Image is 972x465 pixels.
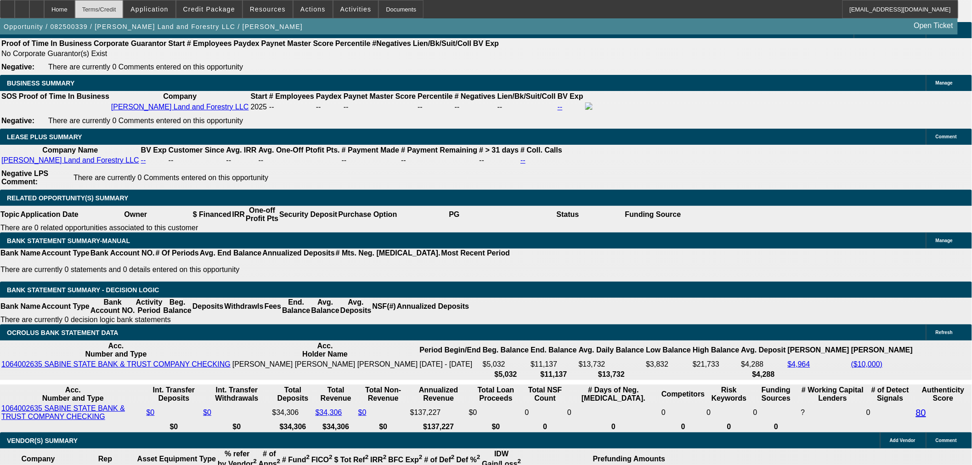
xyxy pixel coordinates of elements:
[910,18,957,34] a: Open Ticket
[90,298,136,315] th: Bank Account NO.
[518,458,521,465] sup: 2
[625,206,682,223] th: Funding Source
[48,117,243,125] span: There are currently 0 Comments entered on this opportunity
[851,341,913,359] th: [PERSON_NAME]
[567,404,660,421] td: 0
[1,341,231,359] th: Acc. Number and Type
[22,455,55,463] b: Company
[890,438,915,443] span: Add Vendor
[1,386,145,403] th: Acc. Number and Type
[0,266,510,274] p: There are currently 0 statements and 0 details entered on this opportunity
[530,360,577,369] td: $11,137
[936,80,953,85] span: Manage
[262,249,335,258] th: Annualized Deposits
[264,298,282,315] th: Fees
[146,422,202,431] th: $0
[315,386,357,403] th: Total Revenue
[936,134,957,139] span: Comment
[335,249,441,258] th: # Mts. Neg. [MEDICAL_DATA].
[520,156,526,164] a: --
[801,408,805,416] span: Refresh to pull Number of Working Capital Lenders
[94,40,166,47] b: Corporate Guarantor
[243,0,293,18] button: Resources
[73,174,268,181] span: There are currently 0 Comments entered on this opportunity
[199,249,262,258] th: Avg. End Balance
[866,386,915,403] th: # of Detect Signals
[169,146,225,154] b: Customer Since
[272,386,314,403] th: Total Deposits
[370,456,386,464] b: IRR
[525,404,566,421] td: 0
[419,341,481,359] th: Period Begin/End
[358,408,367,416] a: $0
[441,249,510,258] th: Most Recent Period
[455,103,496,111] div: --
[130,6,168,13] span: Application
[916,408,926,418] a: 80
[338,206,397,223] th: Purchase Option
[183,6,235,13] span: Credit Package
[334,456,369,464] b: $ Tot Ref
[269,92,314,100] b: # Employees
[706,422,752,431] th: 0
[340,6,372,13] span: Activities
[7,437,78,444] span: VENDOR(S) SUMMARY
[41,298,90,315] th: Account Type
[788,360,810,368] a: $4,964
[250,102,268,112] td: 2025
[661,386,705,403] th: Competitors
[1,39,92,48] th: Proof of Time In Business
[469,386,524,403] th: Total Loan Proceeds
[661,404,705,421] td: 0
[311,298,339,315] th: Avg. Balance
[497,102,556,112] td: --
[936,238,953,243] span: Manage
[741,360,786,369] td: $4,288
[168,156,225,165] td: --
[451,454,454,461] sup: 2
[300,6,326,13] span: Actions
[469,422,524,431] th: $0
[801,386,865,403] th: # Working Capital Lenders
[410,422,468,431] th: $137,227
[306,454,310,461] sup: 2
[315,422,357,431] th: $34,306
[741,341,786,359] th: Avg. Deposit
[311,456,333,464] b: FICO
[250,6,286,13] span: Resources
[141,156,146,164] a: --
[279,206,338,223] th: Security Deposit
[372,298,396,315] th: NSF(#)
[294,0,333,18] button: Actions
[282,456,310,464] b: # Fund
[578,370,645,379] th: $13,732
[469,404,524,421] td: $0
[141,146,167,154] b: BV Exp
[567,422,660,431] th: 0
[41,249,90,258] th: Account Type
[477,454,480,461] sup: 2
[259,146,340,154] b: Avg. One-Off Ptofit Pts.
[692,360,740,369] td: $21,733
[192,298,224,315] th: Deposits
[396,298,469,315] th: Annualized Deposits
[1,117,34,125] b: Negative:
[585,102,593,110] img: facebook-icon.png
[232,206,245,223] th: IRR
[383,454,386,461] sup: 2
[418,92,452,100] b: Percentile
[147,408,155,416] a: $0
[479,156,519,165] td: --
[358,386,409,403] th: Total Non-Revenue
[1,63,34,71] b: Negative:
[261,40,333,47] b: Paynet Master Score
[203,386,271,403] th: Int. Transfer Withdrawals
[340,298,372,315] th: Avg. Deposits
[224,298,264,315] th: Withdrawls
[1,404,125,420] a: 1064002635 SABINE STATE BANK & TRUST COMPANY CHECKING
[277,458,280,465] sup: 2
[915,386,971,403] th: Authenticity Score
[645,341,691,359] th: Low Balance
[753,386,800,403] th: Funding Sources
[567,386,660,403] th: # Days of Neg. [MEDICAL_DATA].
